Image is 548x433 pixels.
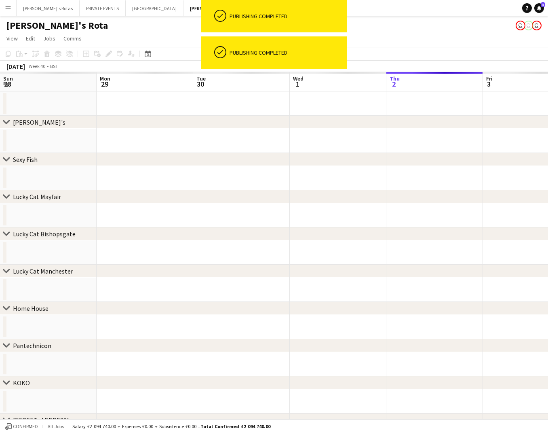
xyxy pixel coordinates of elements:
button: [GEOGRAPHIC_DATA] [126,0,183,16]
span: Fri [486,75,493,82]
span: 29 [99,79,110,89]
a: View [3,33,21,44]
button: [PERSON_NAME]'s Rotas [17,0,80,16]
span: Wed [293,75,304,82]
div: Publishing completed [230,13,344,20]
span: Comms [63,35,82,42]
span: Sun [3,75,13,82]
button: PRIVATE EVENTS [80,0,126,16]
span: 1 [292,79,304,89]
app-user-avatar: Katie Farrow [524,21,533,30]
span: View [6,35,18,42]
a: Comms [60,33,85,44]
a: 3 [534,3,544,13]
span: Mon [100,75,110,82]
span: All jobs [46,423,65,429]
button: Confirmed [4,422,39,431]
div: Home House [13,304,48,312]
div: Pantechnicon [13,342,51,350]
span: Total Confirmed £2 094 740.00 [200,423,270,429]
div: Lucky Cat Mayfair [13,193,61,201]
app-user-avatar: Katie Farrow [516,21,525,30]
span: 3 [541,2,545,7]
span: Confirmed [13,424,38,429]
div: KOKO [13,379,30,387]
span: Thu [390,75,400,82]
span: Edit [26,35,35,42]
span: Jobs [43,35,55,42]
a: Jobs [40,33,59,44]
a: Edit [23,33,38,44]
div: Salary £2 094 740.00 + Expenses £0.00 + Subsistence £0.00 = [72,423,270,429]
h1: [PERSON_NAME]'s Rota [6,19,108,32]
app-user-avatar: Katie Farrow [532,21,542,30]
div: [PERSON_NAME]'s [13,118,65,126]
div: Lucky Cat Manchester [13,267,73,275]
span: 28 [2,79,13,89]
span: Week 40 [27,63,47,69]
div: Lucky Cat Bishopsgate [13,230,76,238]
div: Publishing completed [230,49,344,56]
span: 2 [388,79,400,89]
div: BST [50,63,58,69]
span: 30 [195,79,206,89]
button: [PERSON_NAME]'s Rota [183,0,247,16]
div: [DATE] [6,62,25,70]
div: [STREET_ADDRESS] [13,416,69,424]
span: Tue [196,75,206,82]
div: Sexy Fish [13,155,38,163]
span: 3 [485,79,493,89]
